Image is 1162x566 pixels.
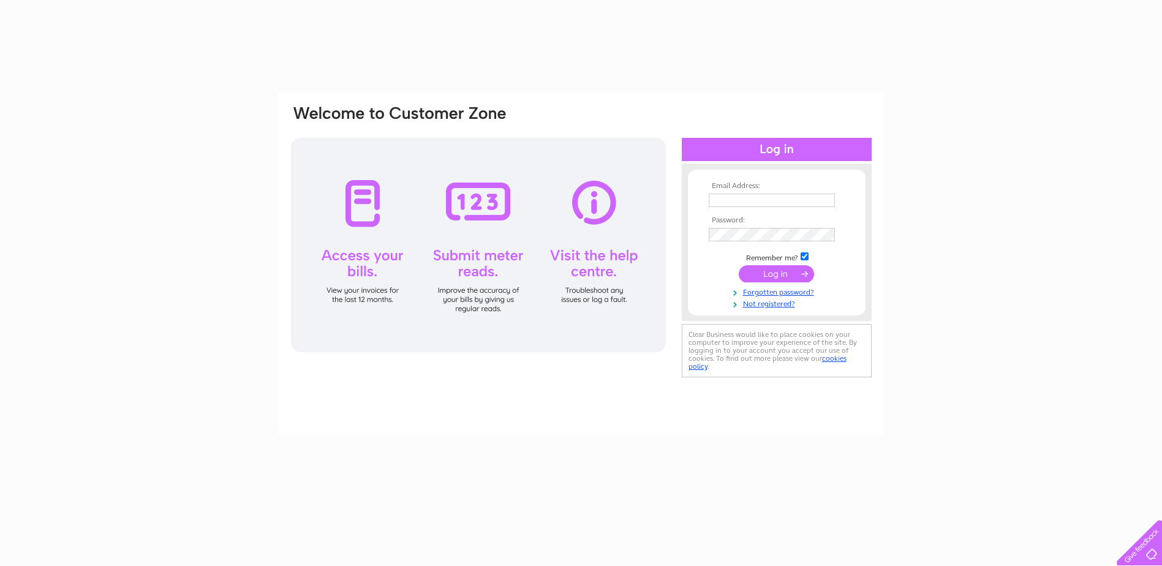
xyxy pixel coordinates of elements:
[706,182,848,191] th: Email Address:
[739,265,814,282] input: Submit
[682,324,872,377] div: Clear Business would like to place cookies on your computer to improve your experience of the sit...
[709,297,848,309] a: Not registered?
[689,354,847,371] a: cookies policy
[709,285,848,297] a: Forgotten password?
[706,251,848,263] td: Remember me?
[706,216,848,225] th: Password:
